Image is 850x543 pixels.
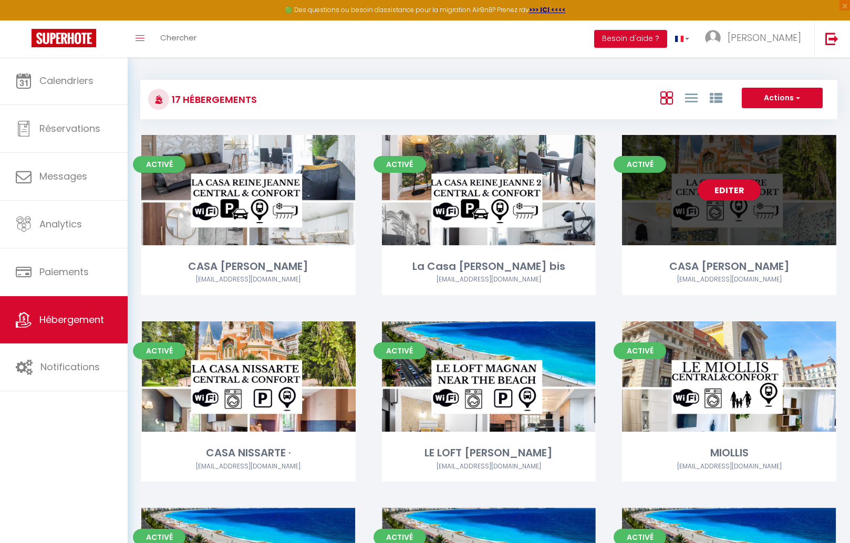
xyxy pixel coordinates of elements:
[685,89,698,106] a: Vue en Liste
[382,462,596,472] div: Airbnb
[622,258,836,275] div: CASA [PERSON_NAME]
[742,88,823,109] button: Actions
[374,156,426,173] span: Activé
[660,89,673,106] a: Vue en Box
[382,445,596,461] div: LE LOFT [PERSON_NAME]
[152,20,204,57] a: Chercher
[32,29,96,47] img: Super Booking
[622,275,836,285] div: Airbnb
[705,30,721,46] img: ...
[141,462,356,472] div: Airbnb
[39,217,82,231] span: Analytics
[39,122,100,135] span: Réservations
[698,180,761,201] a: Editer
[141,445,356,461] div: CASA NISSARTE ·
[614,156,666,173] span: Activé
[825,32,838,45] img: logout
[160,32,196,43] span: Chercher
[133,342,185,359] span: Activé
[39,265,89,278] span: Paiements
[141,275,356,285] div: Airbnb
[622,445,836,461] div: MIOLLIS
[382,275,596,285] div: Airbnb
[40,360,100,373] span: Notifications
[594,30,667,48] button: Besoin d'aide ?
[382,258,596,275] div: La Casa [PERSON_NAME] bis
[141,258,356,275] div: CASA [PERSON_NAME]
[39,313,104,326] span: Hébergement
[614,342,666,359] span: Activé
[39,74,94,87] span: Calendriers
[622,462,836,472] div: Airbnb
[710,89,722,106] a: Vue par Groupe
[39,170,87,183] span: Messages
[133,156,185,173] span: Activé
[169,88,257,111] h3: 17 Hébergements
[529,5,566,14] a: >>> ICI <<<<
[697,20,814,57] a: ... [PERSON_NAME]
[374,342,426,359] span: Activé
[728,31,801,44] span: [PERSON_NAME]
